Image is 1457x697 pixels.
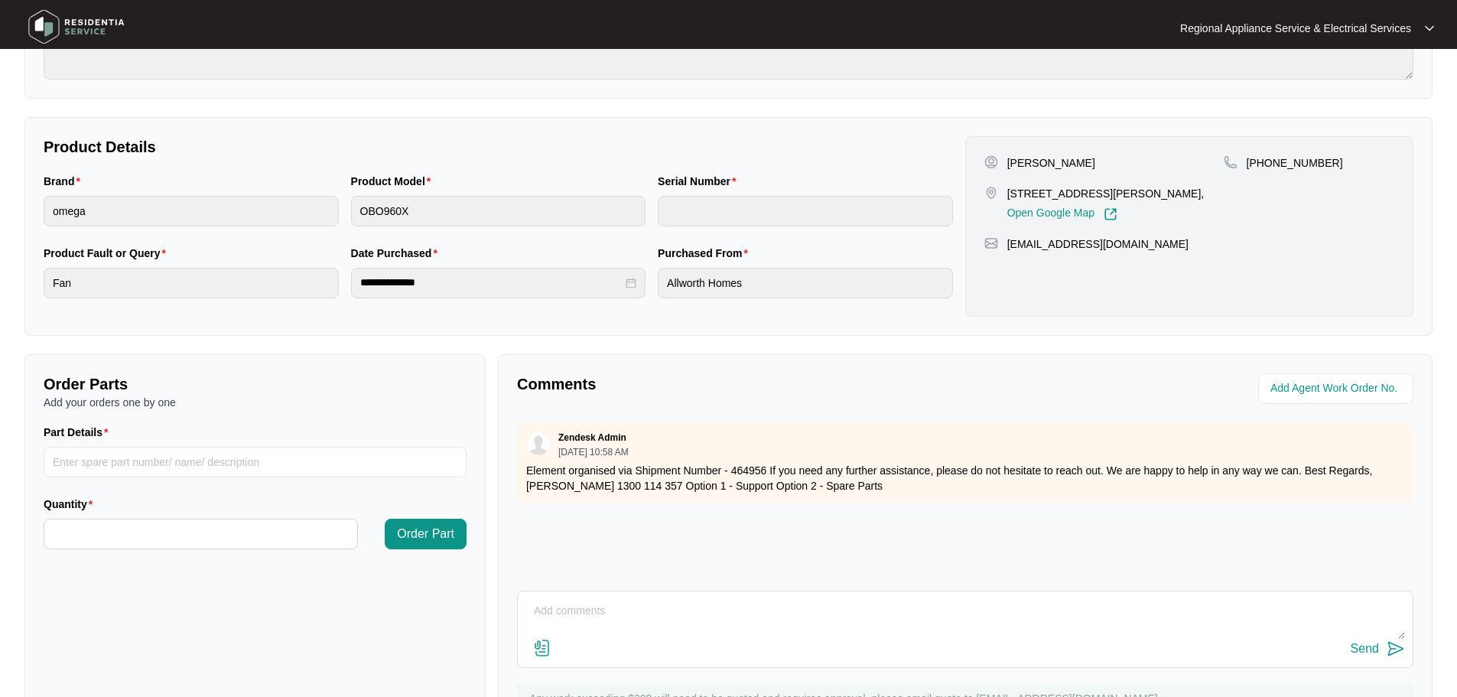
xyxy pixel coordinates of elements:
p: Regional Appliance Service & Electrical Services [1180,21,1411,36]
img: user.svg [527,432,550,455]
img: residentia service logo [23,4,130,50]
button: Order Part [385,519,467,549]
label: Product Model [351,174,437,189]
label: Purchased From [658,246,754,261]
input: Purchased From [658,268,953,298]
button: Send [1351,639,1405,660]
label: Part Details [44,425,115,440]
input: Date Purchased [360,275,623,291]
p: Element organised via Shipment Number - 464956 If you need any further assistance, please do not ... [526,463,1404,493]
img: dropdown arrow [1425,24,1434,32]
label: Serial Number [658,174,742,189]
p: Product Details [44,136,953,158]
input: Part Details [44,447,467,477]
div: Send [1351,642,1379,656]
input: Product Fault or Query [44,268,339,298]
p: Comments [517,373,955,395]
p: Order Parts [44,373,467,395]
input: Add Agent Work Order No. [1270,379,1404,398]
img: map-pin [984,236,998,250]
a: Open Google Map [1007,207,1117,221]
label: Brand [44,174,86,189]
input: Brand [44,196,339,226]
span: Order Part [397,525,454,543]
p: [PHONE_NUMBER] [1247,155,1343,171]
input: Quantity [44,519,357,549]
img: map-pin [984,186,998,200]
img: file-attachment-doc.svg [533,639,551,657]
img: send-icon.svg [1387,640,1405,658]
p: [PERSON_NAME] [1007,155,1095,171]
p: Add your orders one by one [44,395,467,410]
label: Date Purchased [351,246,444,261]
p: [DATE] 10:58 AM [558,448,629,457]
label: Quantity [44,497,99,512]
label: Product Fault or Query [44,246,172,261]
input: Product Model [351,196,646,226]
p: Zendesk Admin [558,432,626,444]
p: [EMAIL_ADDRESS][DOMAIN_NAME] [1007,236,1189,252]
p: [STREET_ADDRESS][PERSON_NAME], [1007,186,1205,201]
img: user-pin [984,155,998,169]
img: Link-External [1104,207,1117,221]
img: map-pin [1224,155,1237,169]
input: Serial Number [658,196,953,226]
